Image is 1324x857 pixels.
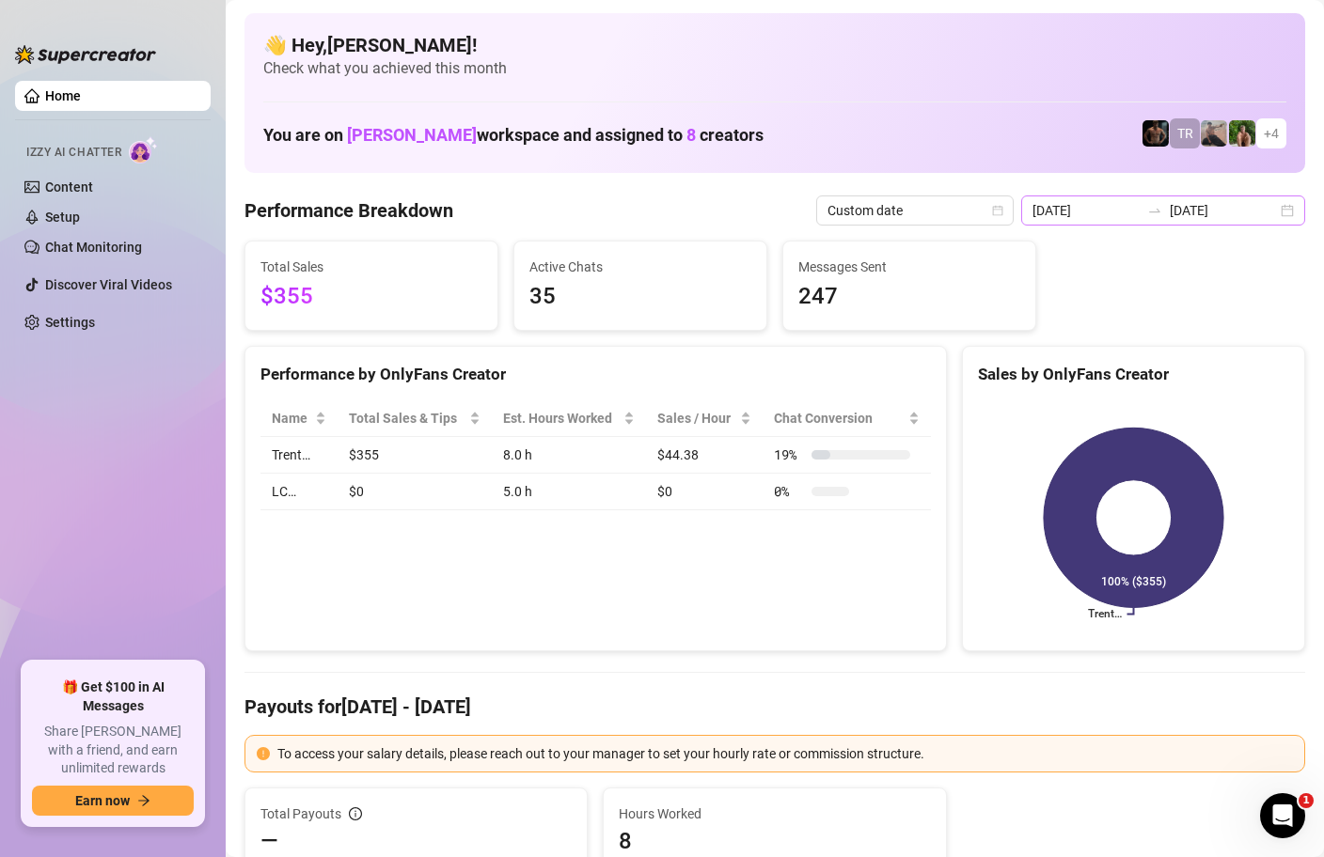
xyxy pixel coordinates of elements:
span: 🎁 Get $100 in AI Messages [32,678,194,715]
td: 5.0 h [492,474,646,510]
span: arrow-right [137,794,150,807]
span: 0 % [774,481,804,502]
span: swap-right [1147,203,1162,218]
span: Total Sales [260,257,482,277]
img: Trent [1143,120,1169,147]
button: Earn nowarrow-right [32,786,194,816]
span: — [260,826,278,856]
span: to [1147,203,1162,218]
a: Home [45,88,81,103]
td: 8.0 h [492,437,646,474]
span: $355 [260,279,482,315]
span: Custom date [827,196,1002,225]
img: LC [1201,120,1227,147]
a: Chat Monitoring [45,240,142,255]
td: LC… [260,474,338,510]
iframe: Intercom live chat [1260,793,1305,838]
span: Share [PERSON_NAME] with a friend, and earn unlimited rewards [32,723,194,778]
img: Nathaniel [1229,120,1255,147]
span: 8 [619,826,930,856]
h4: Payouts for [DATE] - [DATE] [244,693,1305,720]
span: Check what you achieved this month [263,58,1286,79]
span: calendar [992,205,1003,216]
h4: 👋 Hey, [PERSON_NAME] ! [263,32,1286,58]
div: Est. Hours Worked [503,408,620,428]
span: exclamation-circle [257,747,270,760]
span: Name [272,408,311,428]
span: 247 [798,279,1020,315]
div: To access your salary details, please reach out to your manager to set your hourly rate or commis... [277,743,1293,764]
span: Chat Conversion [774,408,904,428]
span: TR [1177,123,1193,144]
a: Setup [45,210,80,225]
th: Chat Conversion [763,400,930,437]
text: Trent… [1087,608,1121,621]
span: [PERSON_NAME] [347,125,477,145]
td: Trent… [260,437,338,474]
div: Performance by OnlyFans Creator [260,362,931,387]
a: Discover Viral Videos [45,277,172,292]
span: + 4 [1264,123,1279,144]
span: Active Chats [529,257,751,277]
td: $44.38 [646,437,763,474]
img: AI Chatter [129,136,158,164]
span: info-circle [349,807,362,820]
a: Settings [45,315,95,330]
span: Total Payouts [260,803,341,824]
span: Sales / Hour [657,408,736,428]
td: $0 [338,474,491,510]
th: Sales / Hour [646,400,763,437]
td: $355 [338,437,491,474]
th: Total Sales & Tips [338,400,491,437]
input: Start date [1032,200,1140,221]
h1: You are on workspace and assigned to creators [263,125,764,146]
span: Earn now [75,793,130,808]
th: Name [260,400,338,437]
h4: Performance Breakdown [244,197,453,224]
span: 8 [686,125,696,145]
span: 19 % [774,444,804,465]
span: Hours Worked [619,803,930,824]
td: $0 [646,474,763,510]
input: End date [1170,200,1277,221]
span: Total Sales & Tips [349,408,465,428]
span: 35 [529,279,751,315]
img: logo-BBDzfeDw.svg [15,45,156,64]
span: 1 [1299,793,1314,808]
div: Sales by OnlyFans Creator [978,362,1289,387]
span: Messages Sent [798,257,1020,277]
span: Izzy AI Chatter [26,144,121,162]
a: Content [45,179,93,195]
